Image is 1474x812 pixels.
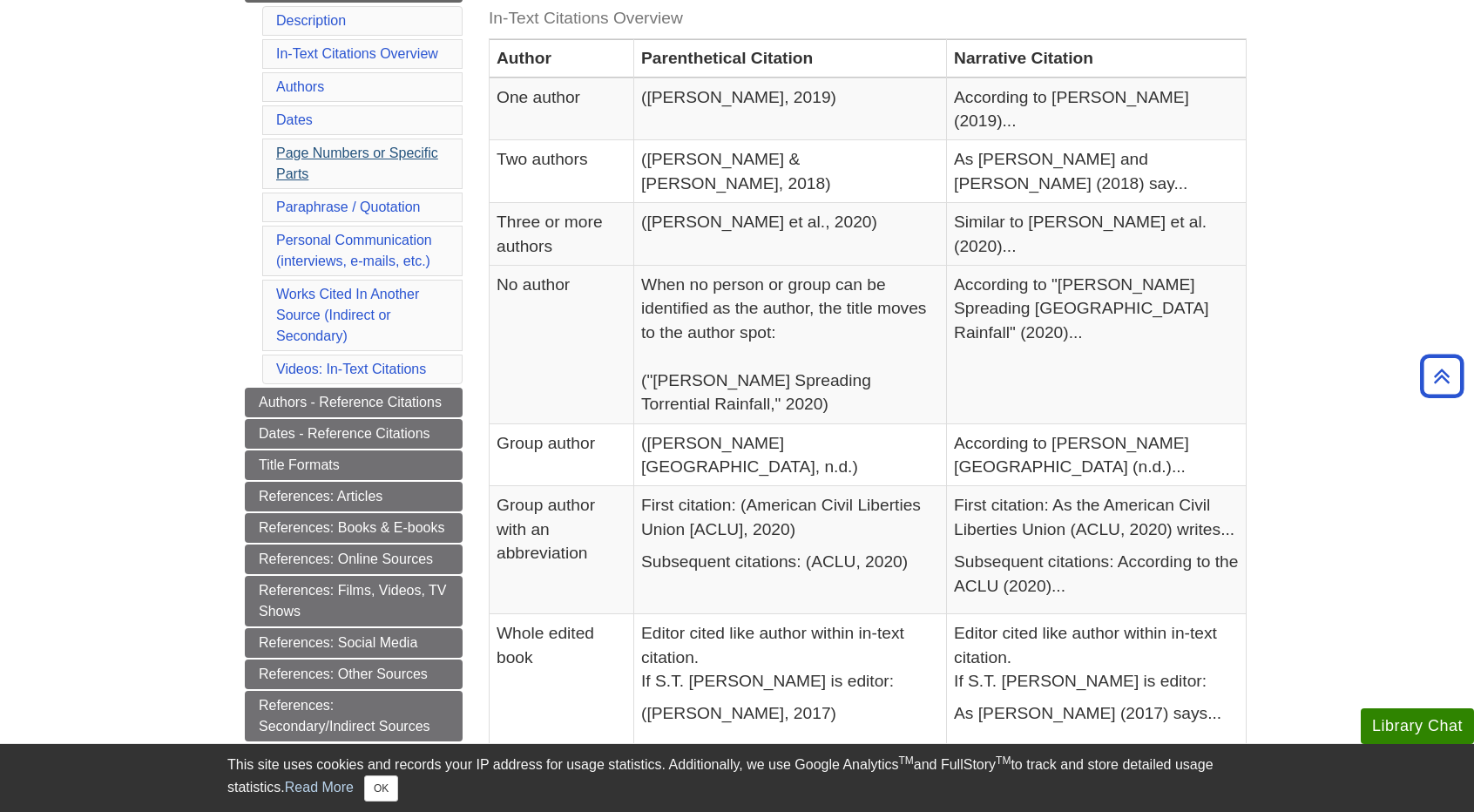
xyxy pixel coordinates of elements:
p: Editor cited like author within in-text citation. If S.T. [PERSON_NAME] is editor: [954,621,1239,693]
td: When no person or group can be identified as the author, the title moves to the author spot: ("[P... [634,266,947,424]
p: ([PERSON_NAME], 2017) [641,701,939,725]
a: In-Text Citations Overview [276,46,438,61]
p: Subsequent citations: (ACLU, 2020) [641,550,939,573]
a: References: Books & E-books [245,513,463,543]
a: Read More [285,780,354,795]
td: Similar to [PERSON_NAME] et al. (2020)... [947,203,1247,266]
p: As [PERSON_NAME] (2017) says... [954,701,1239,725]
th: Author [490,39,634,78]
th: Narrative Citation [947,39,1247,78]
a: References: Films, Videos, TV Shows [245,576,463,626]
a: References: Social Media [245,628,463,658]
td: One author [490,78,634,140]
a: Personal Communication(interviews, e-mails, etc.) [276,233,432,268]
a: Paraphrase / Quotation [276,200,420,214]
td: Group author [490,423,634,486]
td: According to "[PERSON_NAME] Spreading [GEOGRAPHIC_DATA] Rainfall" (2020)... [947,266,1247,424]
a: References: Secondary/Indirect Sources [245,691,463,741]
sup: TM [898,754,913,767]
sup: TM [996,754,1011,767]
div: This site uses cookies and records your IP address for usage statistics. Additionally, we use Goo... [227,754,1247,802]
td: ([PERSON_NAME], 2019) [634,78,947,140]
td: ([PERSON_NAME][GEOGRAPHIC_DATA], n.d.) [634,423,947,486]
p: First citation: (American Civil Liberties Union [ACLU], 2020) [641,493,939,541]
td: Two authors [490,140,634,203]
p: First citation: As the American Civil Liberties Union (ACLU, 2020) writes... [954,493,1239,541]
td: See [634,614,947,793]
a: Authors [276,79,324,94]
td: According to [PERSON_NAME] (2019)... [947,78,1247,140]
a: Description [276,13,346,28]
a: References: Other Sources [245,660,463,689]
td: Whole edited book [490,614,634,793]
td: ([PERSON_NAME] & [PERSON_NAME], 2018) [634,140,947,203]
td: No author [490,266,634,424]
td: Three or more authors [490,203,634,266]
td: As [PERSON_NAME] and [PERSON_NAME] (2018) say... [947,140,1247,203]
a: Authors - Reference Citations [245,388,463,417]
a: Videos: In-Text Citations [276,362,426,376]
th: Parenthetical Citation [634,39,947,78]
td: ([PERSON_NAME] et al., 2020) [634,203,947,266]
td: According to [PERSON_NAME][GEOGRAPHIC_DATA] (n.d.)... [947,423,1247,486]
button: Close [364,775,398,802]
a: References: Articles [245,482,463,511]
td: See [947,614,1247,793]
a: Back to Top [1414,364,1470,388]
a: Title Formats [245,450,463,480]
a: Dates [276,112,313,127]
button: Library Chat [1361,708,1474,744]
p: Editor cited like author within in-text citation. If S.T. [PERSON_NAME] is editor: [641,621,939,693]
a: Dates - Reference Citations [245,419,463,449]
a: Works Cited In Another Source (Indirect or Secondary) [276,287,419,343]
a: References: Online Sources [245,545,463,574]
a: Page Numbers or Specific Parts [276,145,438,181]
td: Group author with an abbreviation [490,486,634,614]
p: Subsequent citations: According to the ACLU (2020)... [954,550,1239,598]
